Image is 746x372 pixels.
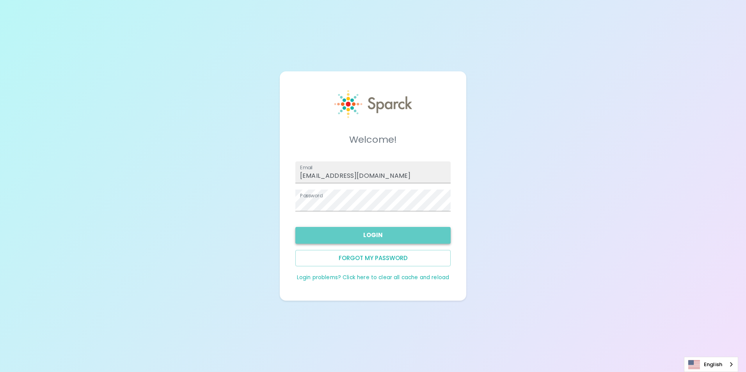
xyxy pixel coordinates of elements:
button: Login [295,227,451,243]
a: English [684,357,738,372]
label: Password [300,192,323,199]
div: Language [684,357,738,372]
img: Sparck logo [334,90,412,118]
aside: Language selected: English [684,357,738,372]
a: Login problems? Click here to clear all cache and reload [297,274,449,281]
label: Email [300,164,313,171]
h5: Welcome! [295,133,451,146]
button: Forgot my password [295,250,451,266]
